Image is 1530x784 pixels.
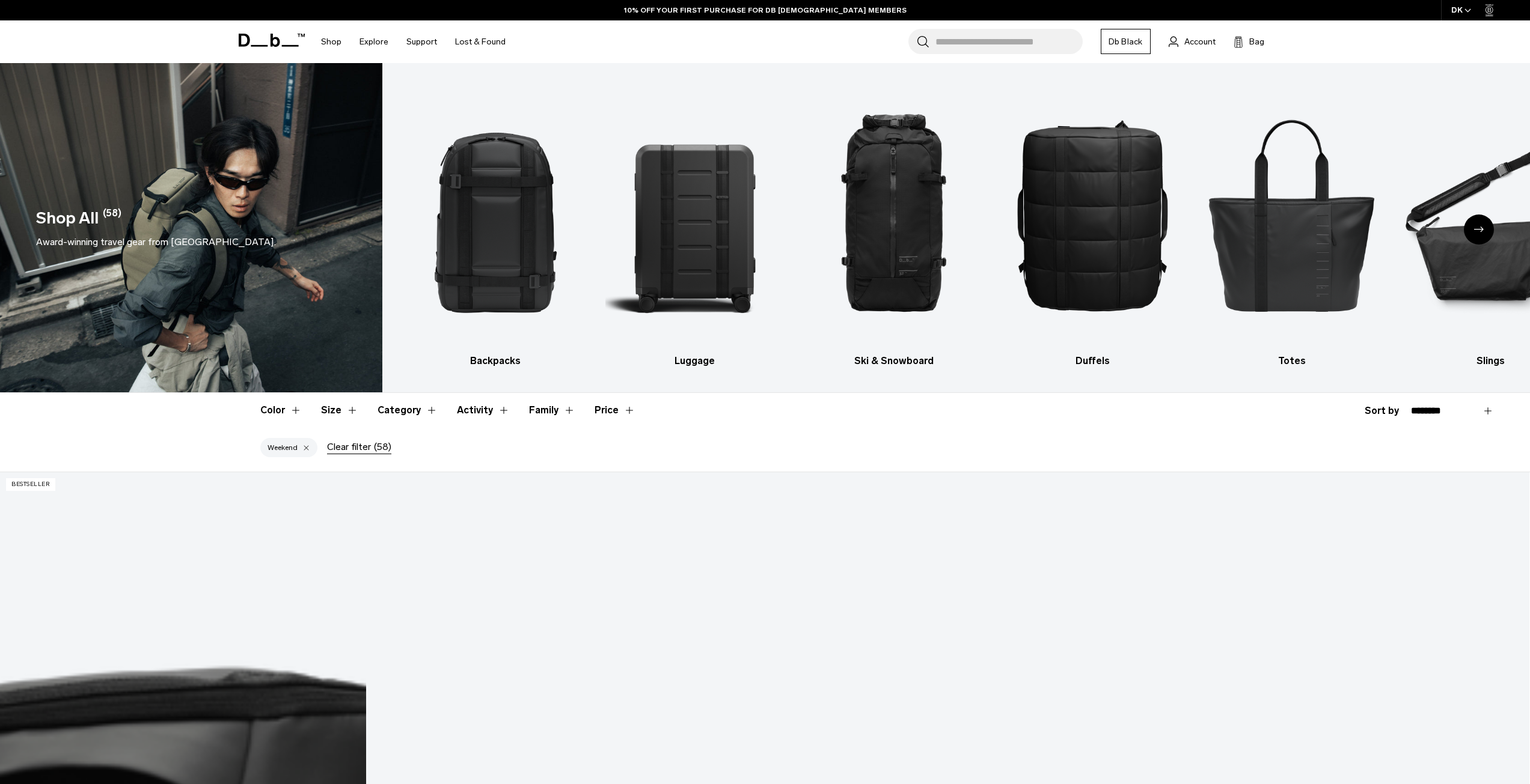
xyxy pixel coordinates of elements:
[1203,354,1381,368] h3: Totes
[1249,35,1264,48] span: Bag
[605,81,783,348] img: Db
[1184,35,1216,48] span: Account
[312,20,515,63] nav: Main Navigation
[1004,354,1182,368] h3: Duffels
[805,81,983,348] img: Db
[457,393,510,428] button: Toggle Filter
[378,393,438,428] button: Toggle Filter
[1004,81,1182,368] a: Db Duffels
[1203,81,1381,348] img: Db
[1464,214,1494,245] div: Next slide
[260,438,317,457] div: Weekend
[805,81,983,368] a: Db Ski & Snowboard
[406,20,437,63] a: Support
[1203,81,1381,368] li: 5 / 10
[455,20,506,63] a: Lost & Found
[805,81,983,368] li: 3 / 10
[406,81,584,368] li: 1 / 10
[36,235,276,249] div: Award-winning travel gear from [GEOGRAPHIC_DATA].
[1004,81,1182,368] li: 4 / 10
[1169,34,1216,49] a: Account
[374,440,391,454] span: (58)
[406,81,584,348] img: Db
[605,81,783,368] a: Db Luggage
[605,81,783,368] li: 2 / 10
[595,393,635,428] button: Toggle Price
[1203,81,1381,368] a: Db Totes
[605,354,783,368] h3: Luggage
[260,393,302,428] button: Toggle Filter
[6,478,55,491] p: Bestseller
[321,20,341,63] a: Shop
[1004,81,1182,348] img: Db
[624,5,907,16] a: 10% OFF YOUR FIRST PURCHASE FOR DB [DEMOGRAPHIC_DATA] MEMBERS
[406,81,584,368] a: Db Backpacks
[805,354,983,368] h3: Ski & Snowboard
[36,206,99,231] h1: Shop All
[1101,29,1151,54] a: Db Black
[360,20,388,63] a: Explore
[103,206,121,231] span: (58)
[1234,34,1264,49] button: Bag
[406,354,584,368] h3: Backpacks
[529,393,575,428] button: Toggle Filter
[321,393,358,428] button: Toggle Filter
[327,440,391,454] div: Clear filter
